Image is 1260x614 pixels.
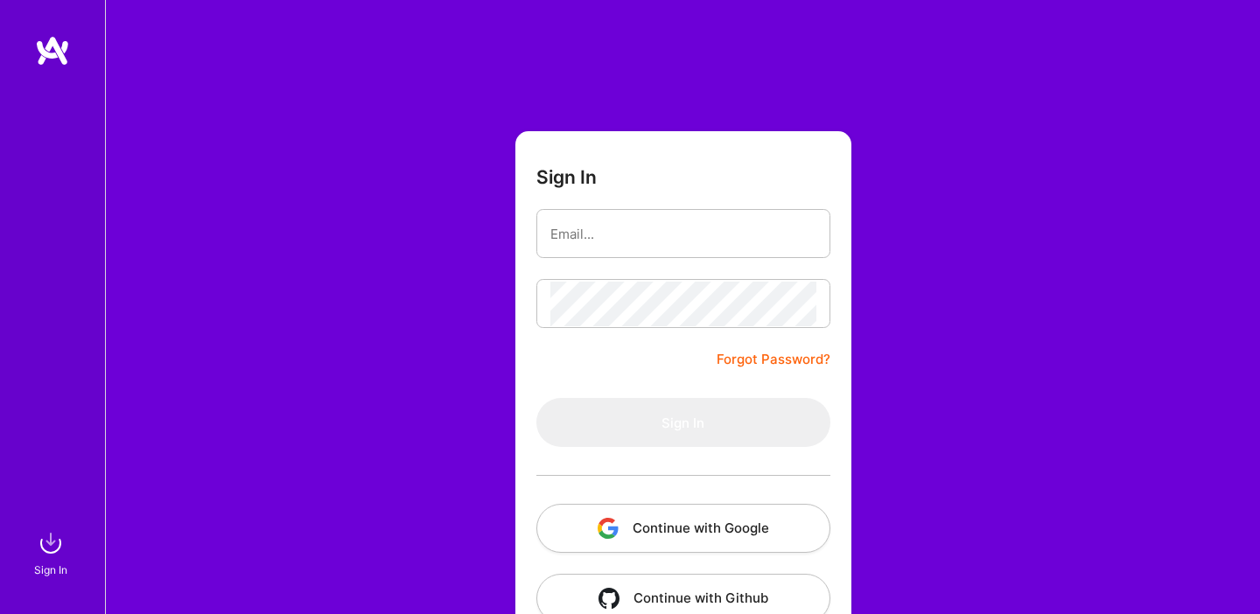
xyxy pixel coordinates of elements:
img: icon [598,518,619,539]
a: sign inSign In [37,526,68,579]
button: Continue with Google [536,504,830,553]
input: Email... [550,212,816,256]
img: icon [598,588,619,609]
button: Sign In [536,398,830,447]
img: logo [35,35,70,66]
h3: Sign In [536,166,597,188]
img: sign in [33,526,68,561]
div: Sign In [34,561,67,579]
a: Forgot Password? [717,349,830,370]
